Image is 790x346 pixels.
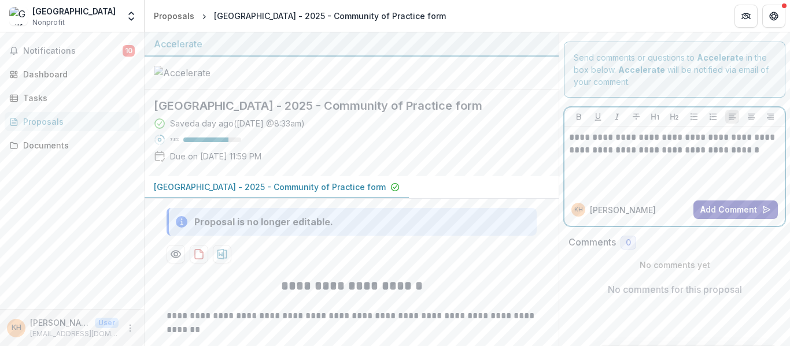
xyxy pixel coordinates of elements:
a: Dashboard [5,65,139,84]
span: Notifications [23,46,123,56]
div: Kara Hamilton [574,207,583,213]
img: Accelerate [154,66,270,80]
p: 78 % [170,136,179,144]
div: Kara Hamilton [12,324,21,332]
p: [PERSON_NAME] [30,317,90,329]
div: Proposal is no longer editable. [194,215,333,229]
div: [GEOGRAPHIC_DATA] [32,5,116,17]
p: [EMAIL_ADDRESS][DOMAIN_NAME] [30,329,119,339]
button: Strike [629,110,643,124]
button: Get Help [762,5,785,28]
h2: Comments [568,237,616,248]
p: User [95,318,119,328]
span: Nonprofit [32,17,65,28]
p: No comments for this proposal [608,282,742,296]
strong: Accelerate [697,53,744,62]
div: [GEOGRAPHIC_DATA] - 2025 - Community of Practice form [214,10,446,22]
button: Add Comment [693,200,778,219]
h2: [GEOGRAPHIC_DATA] - 2025 - Community of Practice form [154,99,531,113]
img: Guilford County Schools [9,7,28,25]
div: Accelerate [154,37,549,51]
div: Tasks [23,92,130,104]
button: download-proposal [213,245,231,263]
button: More [123,321,137,335]
button: Partners [734,5,758,28]
button: Heading 2 [667,110,681,124]
p: [PERSON_NAME] [590,204,656,216]
button: Align Left [725,110,739,124]
a: Documents [5,136,139,155]
div: Dashboard [23,68,130,80]
a: Tasks [5,88,139,107]
a: Proposals [5,112,139,131]
div: Proposals [154,10,194,22]
button: Align Center [744,110,758,124]
span: 0 [626,238,631,248]
button: Heading 1 [648,110,662,124]
span: 10 [123,45,135,57]
button: Open entity switcher [123,5,139,28]
p: [GEOGRAPHIC_DATA] - 2025 - Community of Practice form [154,181,386,193]
div: Proposals [23,116,130,128]
nav: breadcrumb [149,8,451,24]
a: Proposals [149,8,199,24]
div: Saved a day ago ( [DATE] @ 8:33am ) [170,117,305,129]
button: Italicize [610,110,624,124]
button: Preview e715702f-efeb-4739-ba4f-ac839900c957-0.pdf [167,245,185,263]
button: Underline [591,110,605,124]
div: Documents [23,139,130,151]
div: Send comments or questions to in the box below. will be notified via email of your comment. [564,42,785,98]
button: Bullet List [687,110,701,124]
button: download-proposal [190,245,208,263]
p: No comments yet [568,259,781,271]
p: Due on [DATE] 11:59 PM [170,150,261,162]
button: Notifications10 [5,42,139,60]
button: Ordered List [706,110,720,124]
strong: Accelerate [618,65,665,75]
button: Align Right [763,110,777,124]
button: Bold [572,110,586,124]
